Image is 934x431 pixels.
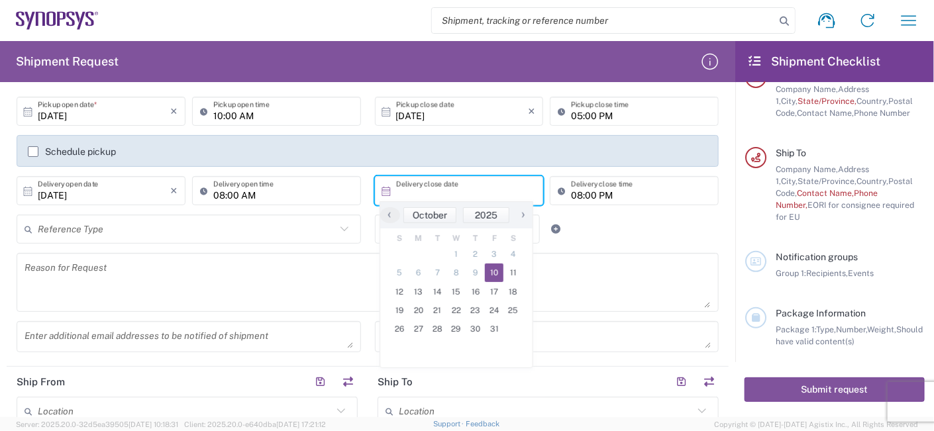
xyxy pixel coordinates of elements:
span: Country, [856,96,888,106]
span: 28 [428,320,447,338]
span: 6 [409,263,429,282]
span: EORI for consignee required for EU [776,200,914,222]
span: [DATE] 17:21:12 [276,420,326,428]
th: weekday [409,232,429,245]
span: October [413,210,447,220]
span: Events [848,268,874,278]
button: Submit request [745,377,925,402]
th: weekday [466,232,485,245]
button: 2025 [463,207,509,223]
span: Company Name, [776,84,838,94]
i: × [528,101,535,122]
span: Number, [836,324,867,334]
span: 27 [409,320,429,338]
input: Shipment, tracking or reference number [432,8,775,33]
span: Group 1: [776,268,806,278]
span: 14 [428,283,447,301]
span: 17 [485,283,504,301]
span: 20 [409,301,429,320]
span: ‹ [380,207,399,222]
span: Server: 2025.20.0-32d5ea39505 [16,420,178,428]
span: 10 [485,263,504,282]
span: 11 [503,263,523,282]
i: × [170,180,178,201]
button: October [403,207,456,223]
span: 26 [390,320,409,338]
span: City, [781,176,798,186]
span: 7 [428,263,447,282]
span: Weight, [867,324,896,334]
span: 22 [447,301,466,320]
span: 2025 [475,210,497,220]
span: Company Name, [776,164,838,174]
th: weekday [390,232,409,245]
span: Country, [856,176,888,186]
span: State/Province, [798,96,856,106]
span: Contact Name, [797,188,854,198]
span: Copyright © [DATE]-[DATE] Agistix Inc., All Rights Reserved [714,418,918,430]
button: ‹ [380,207,400,223]
span: 13 [409,283,429,301]
span: 29 [447,320,466,338]
span: 30 [466,320,485,338]
span: 4 [503,245,523,263]
bs-datepicker-container: calendar [380,201,533,368]
span: 2 [466,245,485,263]
span: Recipients, [806,268,848,278]
th: weekday [428,232,447,245]
span: 9 [466,263,485,282]
span: Client: 2025.20.0-e640dba [184,420,326,428]
span: State/Province, [798,176,856,186]
span: 8 [447,263,466,282]
span: 12 [390,283,409,301]
h2: Ship To [378,375,413,389]
i: × [170,101,178,122]
span: [DATE] 10:18:31 [129,420,178,428]
span: 24 [485,301,504,320]
span: Notification groups [776,252,858,262]
th: weekday [485,232,504,245]
span: 19 [390,301,409,320]
span: City, [781,96,798,106]
span: 21 [428,301,447,320]
bs-datepicker-navigation-view: ​ ​ ​ [380,207,533,223]
span: 31 [485,320,504,338]
span: 3 [485,245,504,263]
span: 18 [503,283,523,301]
th: weekday [447,232,466,245]
a: Feedback [466,420,499,428]
span: Ship To [776,148,806,158]
a: Support [433,420,466,428]
span: Type, [816,324,836,334]
h2: Shipment Checklist [747,54,881,70]
a: Add Reference [546,220,565,238]
th: weekday [503,232,523,245]
span: 25 [503,301,523,320]
label: Schedule pickup [28,146,116,157]
span: 5 [390,263,409,282]
span: 23 [466,301,485,320]
h2: Shipment Request [16,54,119,70]
span: 16 [466,283,485,301]
span: Package Information [776,308,866,318]
span: 1 [447,245,466,263]
span: Package 1: [776,324,816,334]
button: › [513,207,533,223]
h2: Ship From [17,375,65,389]
span: 15 [447,283,466,301]
span: Contact Name, [797,108,854,118]
span: Phone Number [854,108,910,118]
